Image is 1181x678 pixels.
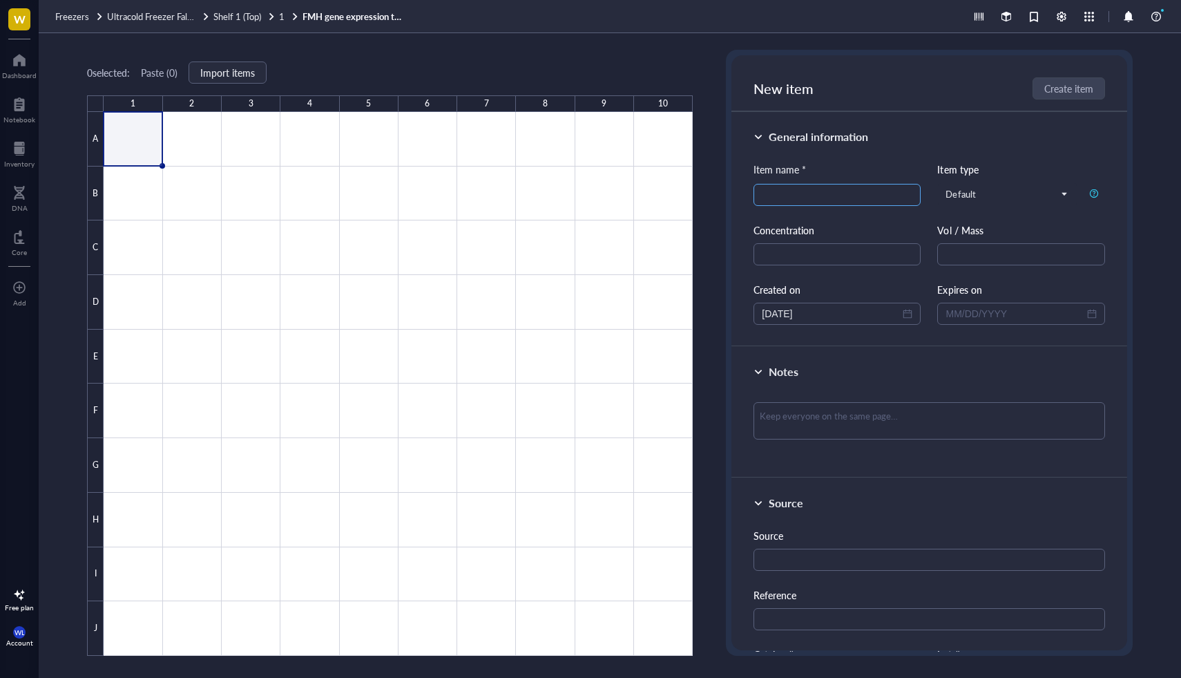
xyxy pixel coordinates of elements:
div: Source [769,495,803,511]
div: Dashboard [2,71,37,79]
div: Created on [753,282,921,297]
div: 8 [543,95,548,112]
div: Expires on [937,282,1104,297]
span: Shelf 1 (Top) [213,10,261,23]
div: F [87,384,104,438]
div: J [87,601,104,656]
div: D [87,275,104,330]
div: I [87,547,104,602]
div: G [87,438,104,493]
div: 4 [307,95,312,112]
div: General information [769,129,868,145]
a: Inventory [4,138,35,168]
a: FMH gene expression timeline ([PERSON_NAME]) [303,10,406,23]
div: Item type [937,162,1104,177]
a: Shelf 1 (Top)1 [213,10,300,23]
div: 7 [484,95,489,112]
div: Notes [769,364,798,380]
a: Dashboard [2,49,37,79]
div: A [87,112,104,167]
div: 5 [366,95,371,112]
div: 10 [658,95,668,112]
input: MM/DD/YYYY [945,306,1084,321]
button: Create item [1033,77,1105,100]
a: Freezers [55,10,104,23]
span: W [14,10,26,28]
span: Import items [200,67,255,78]
div: Free plan [5,603,34,612]
span: Ultracold Freezer Fall 2025 [107,10,213,23]
a: Notebook [3,93,35,124]
span: Freezers [55,10,89,23]
div: 6 [425,95,430,112]
div: B [87,167,104,221]
button: Import items [189,62,267,84]
div: E [87,330,104,384]
div: 0 selected: [87,65,130,80]
div: Item name [753,162,806,177]
div: Account [6,639,33,647]
span: 1 [279,10,285,23]
button: Paste (0) [141,62,177,84]
a: Ultracold Freezer Fall 2025 [107,10,211,23]
div: Source [753,528,1104,543]
span: Default [945,188,1066,200]
span: WL [15,628,25,637]
a: DNA [12,182,28,212]
div: Inventory [4,160,35,168]
div: DNA [12,204,28,212]
div: Lot # [937,647,1104,662]
div: 1 [131,95,135,112]
div: Add [13,299,26,307]
a: Core [12,226,27,256]
div: Notebook [3,115,35,124]
div: Reference [753,587,1104,603]
div: 2 [189,95,194,112]
div: 3 [249,95,253,112]
input: MM/DD/YYYY [762,306,900,321]
div: Concentration [753,223,921,238]
div: 9 [602,95,606,112]
div: Vol / Mass [937,223,1104,238]
div: C [87,220,104,275]
div: Catalog # [753,647,921,662]
div: H [87,493,104,547]
span: New item [753,79,814,98]
div: Core [12,248,27,256]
